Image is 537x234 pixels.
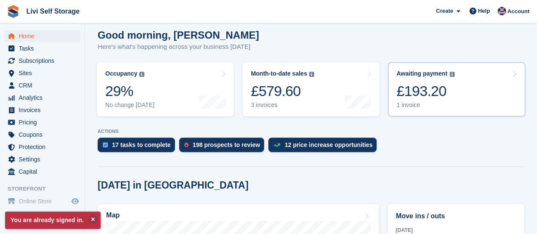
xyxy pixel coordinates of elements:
[4,116,80,128] a: menu
[4,141,80,153] a: menu
[184,142,188,147] img: prospect-51fa495bee0391a8d652442698ab0144808aea92771e9ea1ae160a38d050c398.svg
[8,185,84,193] span: Storefront
[7,5,20,18] img: stora-icon-8386f47178a22dfd0bd8f6a31ec36ba5ce8667c1dd55bd0f319d3a0aa187defe.svg
[396,70,447,77] div: Awaiting payment
[450,72,455,77] img: icon-info-grey-7440780725fd019a000dd9b08b2336e03edf1995a4989e88bcd33f0948082b44.svg
[507,7,529,16] span: Account
[19,30,70,42] span: Home
[396,226,516,234] div: [DATE]
[139,72,144,77] img: icon-info-grey-7440780725fd019a000dd9b08b2336e03edf1995a4989e88bcd33f0948082b44.svg
[19,141,70,153] span: Protection
[19,116,70,128] span: Pricing
[103,142,108,147] img: task-75834270c22a3079a89374b754ae025e5fb1db73e45f91037f5363f120a921f8.svg
[98,180,248,191] h2: [DATE] in [GEOGRAPHIC_DATA]
[23,4,83,18] a: Livi Self Storage
[19,166,70,178] span: Capital
[105,82,155,100] div: 29%
[98,29,259,41] h1: Good morning, [PERSON_NAME]
[19,195,70,207] span: Online Store
[396,101,455,109] div: 1 invoice
[4,153,80,165] a: menu
[251,82,314,100] div: £579.60
[436,7,453,15] span: Create
[396,82,455,100] div: £193.20
[105,101,155,109] div: No change [DATE]
[97,62,234,116] a: Occupancy 29% No change [DATE]
[4,129,80,141] a: menu
[5,211,101,229] p: You are already signed in.
[273,143,280,147] img: price_increase_opportunities-93ffe204e8149a01c8c9dc8f82e8f89637d9d84a8eef4429ea346261dce0b2c0.svg
[193,141,260,148] div: 198 prospects to review
[284,141,372,148] div: 12 price increase opportunities
[4,79,80,91] a: menu
[4,195,80,207] a: menu
[478,7,490,15] span: Help
[498,7,506,15] img: Jim
[106,211,120,219] h2: Map
[4,67,80,79] a: menu
[19,153,70,165] span: Settings
[4,104,80,116] a: menu
[4,55,80,67] a: menu
[98,129,524,134] p: ACTIONS
[19,79,70,91] span: CRM
[4,42,80,54] a: menu
[98,138,179,156] a: 17 tasks to complete
[19,104,70,116] span: Invoices
[4,92,80,104] a: menu
[179,138,269,156] a: 198 prospects to review
[70,196,80,206] a: Preview store
[242,62,380,116] a: Month-to-date sales £579.60 3 invoices
[19,92,70,104] span: Analytics
[396,211,516,221] h2: Move ins / outs
[251,70,307,77] div: Month-to-date sales
[19,55,70,67] span: Subscriptions
[309,72,314,77] img: icon-info-grey-7440780725fd019a000dd9b08b2336e03edf1995a4989e88bcd33f0948082b44.svg
[4,30,80,42] a: menu
[105,70,137,77] div: Occupancy
[19,42,70,54] span: Tasks
[112,141,171,148] div: 17 tasks to complete
[388,62,525,116] a: Awaiting payment £193.20 1 invoice
[19,129,70,141] span: Coupons
[19,67,70,79] span: Sites
[251,101,314,109] div: 3 invoices
[4,166,80,178] a: menu
[98,42,259,52] p: Here's what's happening across your business [DATE]
[268,138,381,156] a: 12 price increase opportunities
